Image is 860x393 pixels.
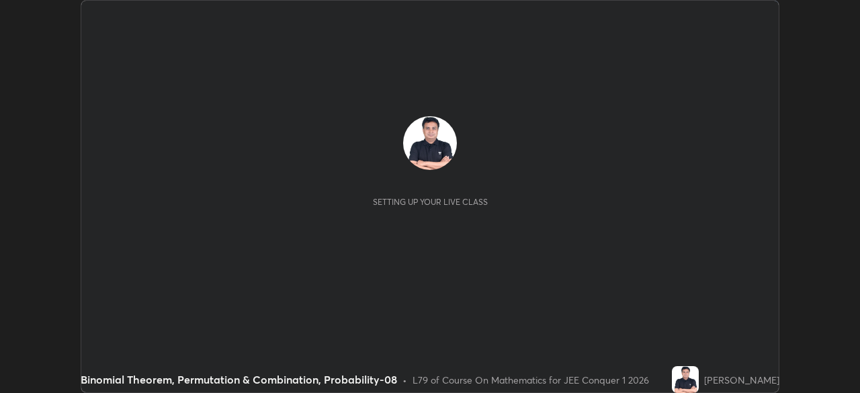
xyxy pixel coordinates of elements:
[413,373,649,387] div: L79 of Course On Mathematics for JEE Conquer 1 2026
[402,373,407,387] div: •
[704,373,779,387] div: [PERSON_NAME]
[81,372,397,388] div: Binomial Theorem, Permutation & Combination, Probability-08
[373,197,488,207] div: Setting up your live class
[403,116,457,170] img: e88ce6568ffa4e9cbbec5d31f549e362.jpg
[672,366,699,393] img: e88ce6568ffa4e9cbbec5d31f549e362.jpg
